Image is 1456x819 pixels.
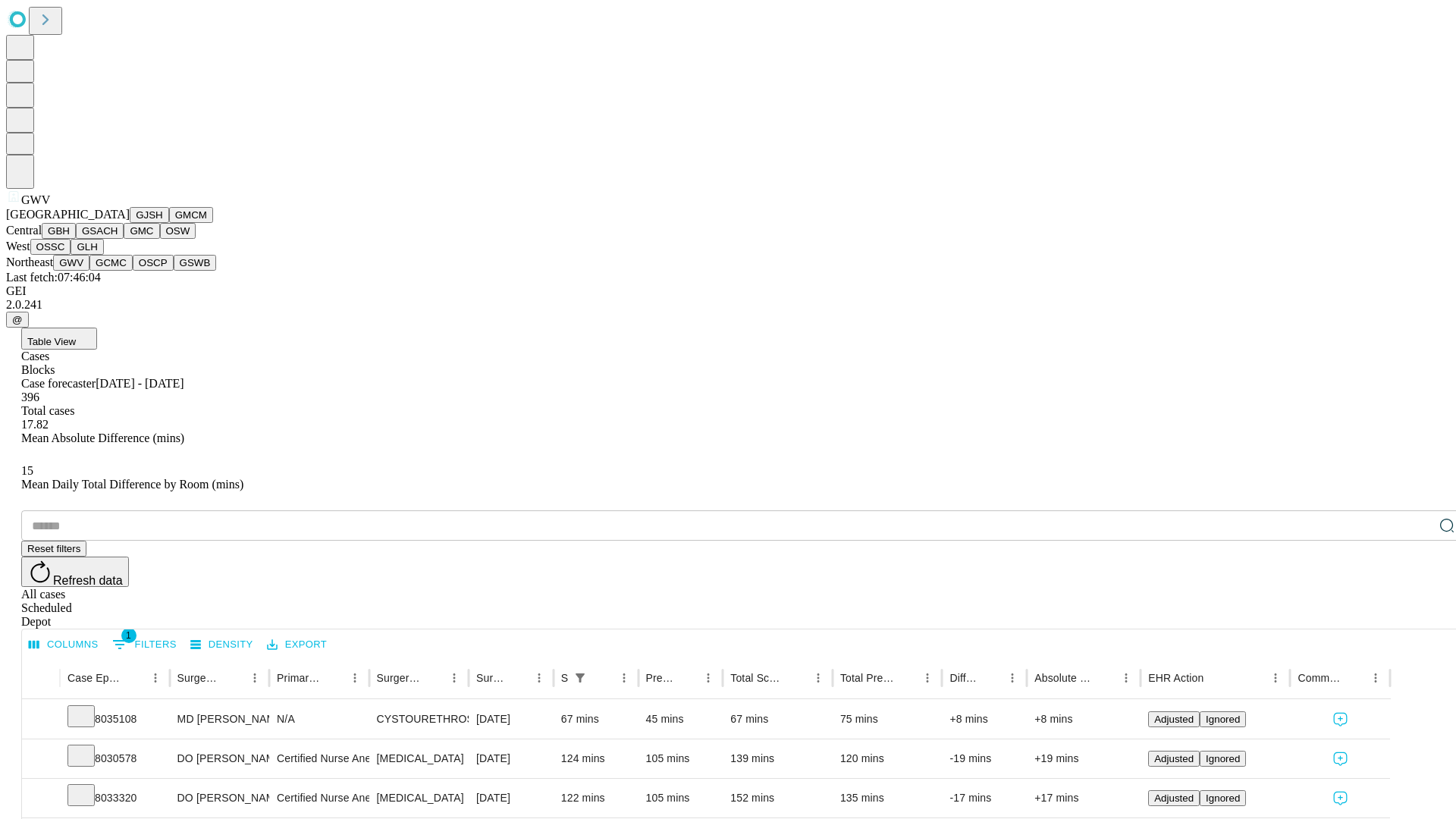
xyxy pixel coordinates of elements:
div: Absolute Difference [1034,672,1093,684]
span: Case forecaster [21,377,96,390]
span: Total cases [21,404,74,417]
button: Menu [917,667,938,689]
span: Reset filters [27,543,80,554]
span: [GEOGRAPHIC_DATA] [6,208,130,221]
div: Predicted In Room Duration [646,672,676,684]
div: Difference [949,672,979,684]
div: DO [PERSON_NAME] Iii [PERSON_NAME] A Do [177,779,262,817]
div: 45 mins [646,700,716,739]
span: West [6,240,30,253]
div: Surgery Date [476,672,506,684]
button: OSCP [133,255,174,271]
div: +19 mins [1034,739,1133,778]
span: Mean Absolute Difference (mins) [21,431,184,444]
div: Certified Nurse Anesthetist [277,739,361,778]
div: [MEDICAL_DATA] [377,739,461,778]
button: Expand [30,786,52,812]
button: Show filters [570,667,591,689]
div: [MEDICAL_DATA] [377,779,461,817]
div: 75 mins [840,700,935,739]
span: Adjusted [1154,714,1194,725]
div: DO [PERSON_NAME] Iii [PERSON_NAME] A Do [177,739,262,778]
div: 1 active filter [570,667,591,689]
div: 139 mins [730,739,825,778]
button: GLH [71,239,103,255]
span: Ignored [1206,714,1240,725]
button: Sort [1205,667,1226,689]
button: Adjusted [1148,790,1200,806]
button: Reset filters [21,541,86,557]
button: Menu [613,667,635,689]
button: Sort [124,667,145,689]
button: Ignored [1200,790,1246,806]
div: Total Scheduled Duration [730,672,785,684]
button: @ [6,312,29,328]
div: +8 mins [1034,700,1133,739]
button: Menu [1002,667,1023,689]
div: Case Epic Id [67,672,122,684]
div: 67 mins [730,700,825,739]
div: -19 mins [949,739,1019,778]
button: Sort [323,667,344,689]
button: Adjusted [1148,711,1200,727]
button: GBH [42,223,76,239]
button: Sort [1344,667,1365,689]
button: GCMC [89,255,133,271]
button: Density [187,633,257,657]
div: MD [PERSON_NAME] [PERSON_NAME] Md [177,700,262,739]
span: Central [6,224,42,237]
div: +8 mins [949,700,1019,739]
div: +17 mins [1034,779,1133,817]
div: 152 mins [730,779,825,817]
button: GSACH [76,223,124,239]
button: Expand [30,707,52,733]
span: 396 [21,391,39,403]
button: Menu [529,667,550,689]
button: Menu [808,667,829,689]
div: N/A [277,700,361,739]
button: Refresh data [21,557,129,587]
button: Menu [344,667,366,689]
span: Table View [27,336,76,347]
div: 124 mins [561,739,631,778]
button: GJSH [130,207,169,223]
span: Mean Daily Total Difference by Room (mins) [21,478,243,491]
div: Primary Service [277,672,321,684]
button: Sort [507,667,529,689]
button: OSSC [30,239,71,255]
div: 105 mins [646,779,716,817]
button: Sort [786,667,808,689]
button: Sort [1094,667,1116,689]
div: 105 mins [646,739,716,778]
button: Expand [30,746,52,773]
span: [DATE] - [DATE] [96,377,184,390]
button: Ignored [1200,711,1246,727]
div: 2.0.241 [6,298,1450,312]
div: -17 mins [949,779,1019,817]
button: Adjusted [1148,751,1200,767]
div: Surgeon Name [177,672,221,684]
button: Table View [21,328,97,350]
button: Menu [1265,667,1286,689]
span: Northeast [6,256,53,268]
button: Menu [1116,667,1137,689]
div: 8035108 [67,700,162,739]
button: Export [263,633,331,657]
div: Surgery Name [377,672,421,684]
div: [DATE] [476,700,546,739]
button: GSWB [174,255,217,271]
button: Menu [244,667,265,689]
button: Sort [676,667,698,689]
span: Ignored [1206,753,1240,764]
div: GEI [6,284,1450,298]
div: Scheduled In Room Duration [561,672,568,684]
button: Menu [145,667,166,689]
div: 8030578 [67,739,162,778]
span: Last fetch: 07:46:04 [6,271,101,284]
span: Ignored [1206,792,1240,804]
div: CYSTOURETHROSCOPY WITH INSERTION OF URETHRAL [MEDICAL_DATA] [377,700,461,739]
span: 15 [21,464,33,477]
div: 8033320 [67,779,162,817]
div: Total Predicted Duration [840,672,895,684]
span: GWV [21,193,50,206]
